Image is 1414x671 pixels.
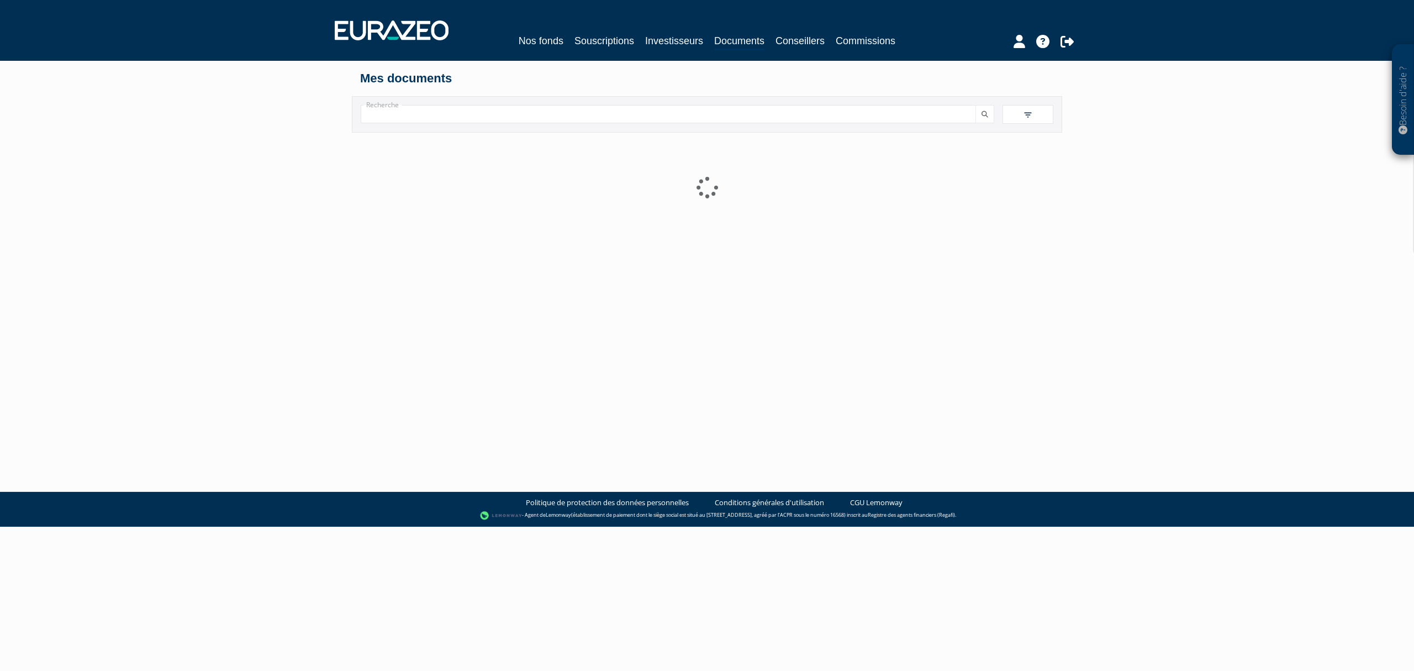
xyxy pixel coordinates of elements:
a: Conseillers [775,33,825,49]
a: Conditions générales d'utilisation [715,497,824,508]
a: Lemonway [546,512,571,519]
a: CGU Lemonway [850,497,903,508]
img: 1732889491-logotype_eurazeo_blanc_rvb.png [335,20,449,40]
p: Besoin d'aide ? [1397,50,1410,150]
h4: Mes documents [360,72,1054,85]
img: filter.svg [1023,110,1033,120]
a: Investisseurs [645,33,703,49]
img: logo-lemonway.png [480,510,523,521]
a: Nos fonds [519,33,563,49]
div: - Agent de (établissement de paiement dont le siège social est situé au [STREET_ADDRESS], agréé p... [11,510,1403,521]
a: Souscriptions [574,33,634,49]
a: Registre des agents financiers (Regafi) [868,512,955,519]
a: Commissions [836,33,895,49]
input: Recherche [361,105,976,123]
a: Politique de protection des données personnelles [526,497,689,508]
a: Documents [714,33,764,50]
